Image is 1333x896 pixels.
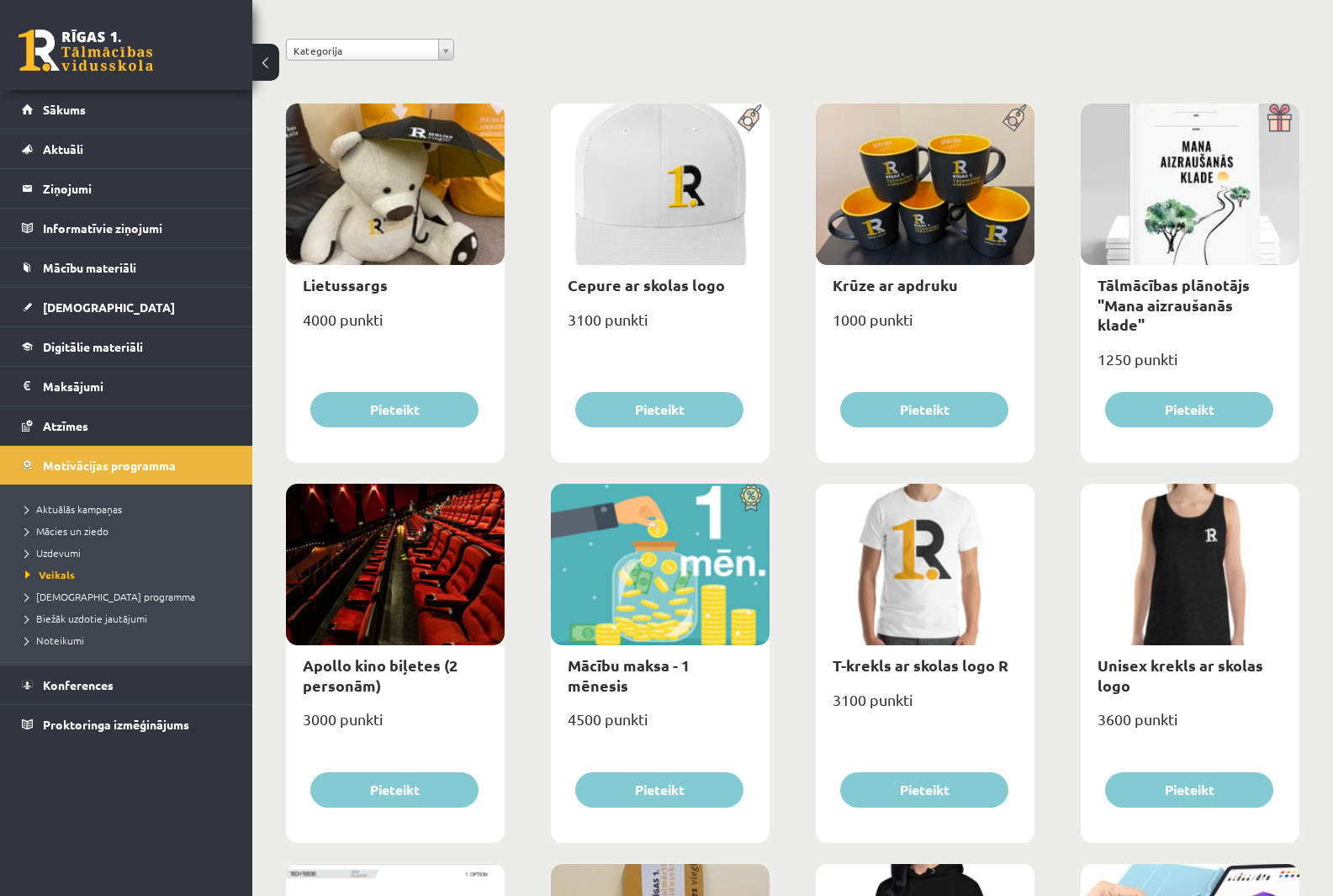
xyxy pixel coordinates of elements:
[22,367,231,406] a: Maksājumi
[286,305,505,347] div: 4000 punkti
[840,392,1008,427] button: Pieteikt
[25,523,235,538] a: Mācies un ziedo
[1081,705,1299,747] div: 3600 punkti
[816,686,1034,728] div: 3100 punkti
[833,655,1008,675] a: T-krekls ar skolas logo R
[1262,103,1299,132] img: Dāvana ar pārsteigumu
[43,367,231,406] legend: Maksājumi
[22,406,231,445] a: Atzīmes
[294,40,431,61] span: Kategorija
[575,772,743,808] button: Pieteikt
[43,418,88,433] span: Atzīmes
[25,524,108,538] span: Mācies un ziedo
[25,567,235,582] a: Veikals
[303,275,388,294] a: Lietussargs
[551,705,770,747] div: 4500 punkti
[25,611,235,626] a: Biežāk uzdotie jautājumi
[25,590,195,603] span: [DEMOGRAPHIC_DATA] programma
[568,655,690,694] a: Mācību maksa - 1 mēnesis
[25,634,84,647] span: Noteikumi
[1098,275,1250,334] a: Tālmācības plānotājs "Mana aizraušanās klade"
[22,665,231,704] a: Konferences
[25,568,75,581] span: Veikals
[1105,772,1273,808] button: Pieteikt
[25,501,235,517] a: Aktuālās kampaņas
[1098,655,1263,694] a: Unisex krekls ar skolas logo
[43,339,143,354] span: Digitālie materiāli
[43,677,114,692] span: Konferences
[575,392,743,427] button: Pieteikt
[22,248,231,287] a: Mācību materiāli
[43,260,136,275] span: Mācību materiāli
[816,305,1034,347] div: 1000 punkti
[732,103,770,132] img: Populāra prece
[43,102,86,117] span: Sākums
[1105,392,1273,427] button: Pieteikt
[1081,345,1299,387] div: 1250 punkti
[551,305,770,347] div: 3100 punkti
[840,772,1008,808] button: Pieteikt
[22,705,231,744] a: Proktoringa izmēģinājums
[25,546,81,559] span: Uzdevumi
[22,446,231,485] a: Motivācijas programma
[43,209,231,247] legend: Informatīvie ziņojumi
[25,633,235,648] a: Noteikumi
[43,717,189,732] span: Proktoringa izmēģinājums
[25,589,235,604] a: [DEMOGRAPHIC_DATA] programma
[25,545,235,560] a: Uzdevumi
[25,612,147,625] span: Biežāk uzdotie jautājumi
[25,502,122,516] span: Aktuālās kampaņas
[303,655,458,694] a: Apollo kino biļetes (2 personām)
[43,169,231,208] legend: Ziņojumi
[310,772,479,808] button: Pieteikt
[310,392,479,427] button: Pieteikt
[19,29,153,72] a: Rīgas 1. Tālmācības vidusskola
[43,300,175,315] span: [DEMOGRAPHIC_DATA]
[43,458,176,473] span: Motivācijas programma
[22,130,231,168] a: Aktuāli
[22,169,231,208] a: Ziņojumi
[22,209,231,247] a: Informatīvie ziņojumi
[732,484,770,512] img: Atlaide
[833,275,958,294] a: Krūze ar apdruku
[286,39,454,61] a: Kategorija
[997,103,1034,132] img: Populāra prece
[22,90,231,129] a: Sākums
[22,327,231,366] a: Digitālie materiāli
[286,705,505,747] div: 3000 punkti
[43,141,83,156] span: Aktuāli
[22,288,231,326] a: [DEMOGRAPHIC_DATA]
[568,275,725,294] a: Cepure ar skolas logo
